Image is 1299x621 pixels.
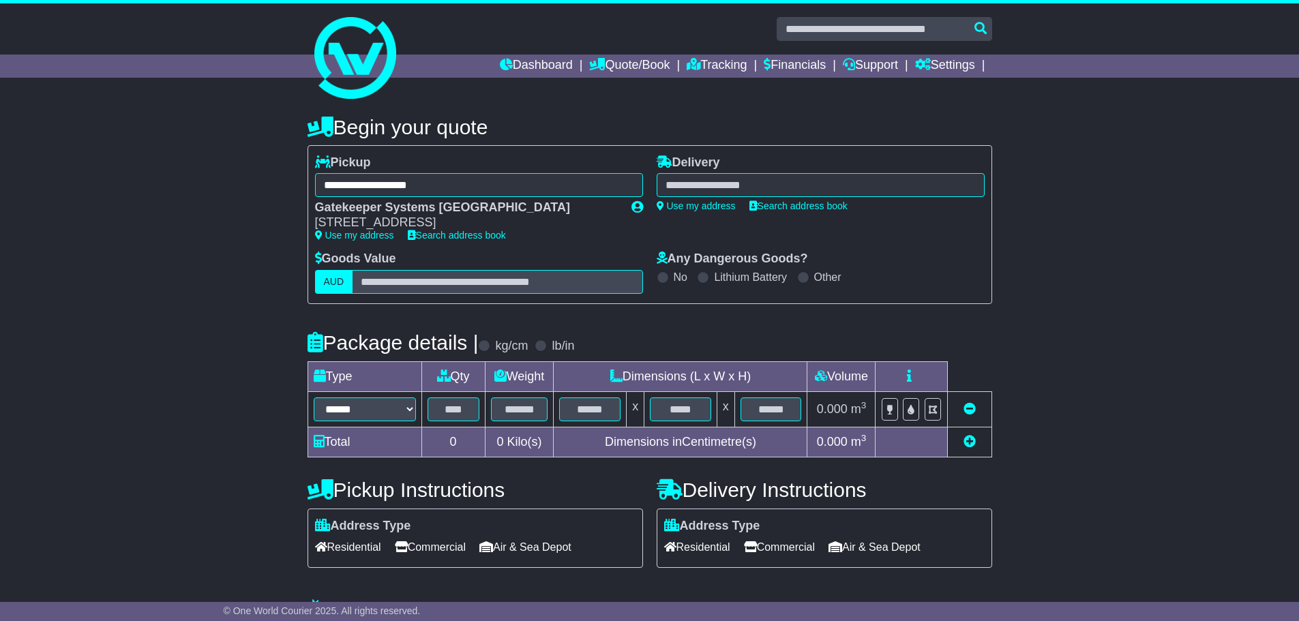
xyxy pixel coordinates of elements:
td: Volume [807,361,876,391]
label: kg/cm [495,339,528,354]
span: Air & Sea Depot [479,536,571,558]
td: 0 [421,427,485,457]
div: Gatekeeper Systems [GEOGRAPHIC_DATA] [315,200,618,215]
a: Use my address [315,230,394,241]
td: Weight [485,361,554,391]
span: m [851,435,867,449]
label: Any Dangerous Goods? [657,252,808,267]
label: lb/in [552,339,574,354]
a: Quote/Book [589,55,670,78]
a: Tracking [687,55,747,78]
a: Settings [915,55,975,78]
label: Pickup [315,155,371,170]
label: AUD [315,270,353,294]
sup: 3 [861,400,867,410]
a: Dashboard [500,55,573,78]
label: Other [814,271,841,284]
span: Commercial [395,536,466,558]
a: Use my address [657,200,736,211]
a: Add new item [964,435,976,449]
h4: Begin your quote [308,116,992,138]
td: Qty [421,361,485,391]
h4: Package details | [308,331,479,354]
label: No [674,271,687,284]
td: Dimensions in Centimetre(s) [554,427,807,457]
span: 0.000 [817,435,848,449]
td: Type [308,361,421,391]
label: Address Type [664,519,760,534]
td: Dimensions (L x W x H) [554,361,807,391]
label: Delivery [657,155,720,170]
span: 0.000 [817,402,848,416]
h4: Pickup Instructions [308,479,643,501]
span: Residential [664,536,730,558]
span: 0 [496,435,503,449]
label: Goods Value [315,252,396,267]
td: Kilo(s) [485,427,554,457]
span: Commercial [744,536,815,558]
td: x [627,391,644,427]
span: m [851,402,867,416]
a: Search address book [749,200,848,211]
a: Remove this item [964,402,976,416]
a: Support [843,55,898,78]
a: Search address book [408,230,506,241]
h4: Delivery Instructions [657,479,992,501]
label: Lithium Battery [714,271,787,284]
span: Residential [315,536,381,558]
td: x [717,391,734,427]
h4: Warranty & Insurance [308,599,992,621]
div: [STREET_ADDRESS] [315,215,618,230]
span: Air & Sea Depot [828,536,921,558]
label: Address Type [315,519,411,534]
sup: 3 [861,433,867,443]
span: © One World Courier 2025. All rights reserved. [224,605,421,616]
td: Total [308,427,421,457]
a: Financials [764,55,826,78]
